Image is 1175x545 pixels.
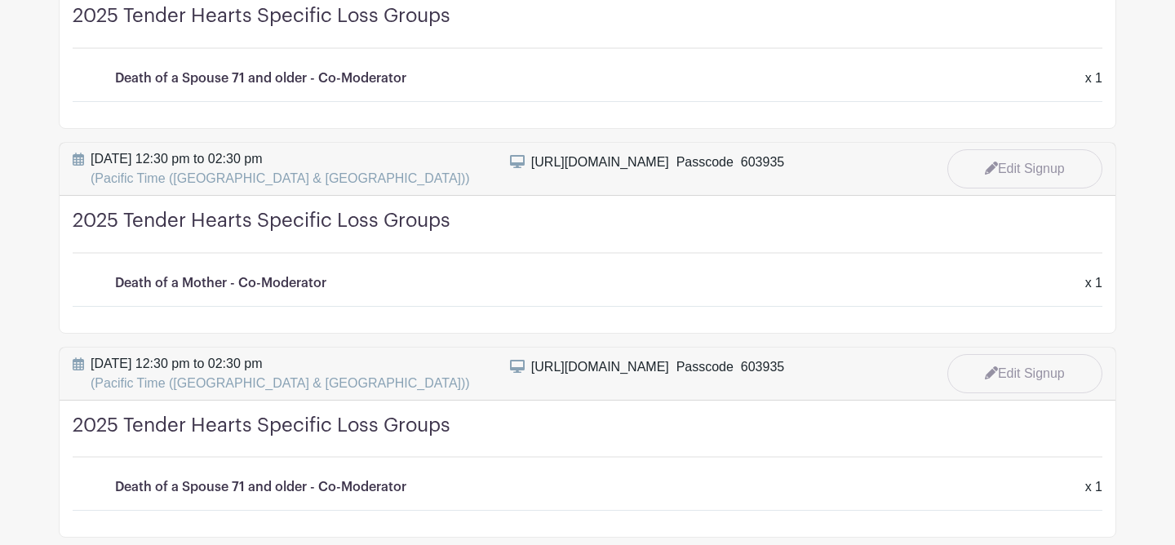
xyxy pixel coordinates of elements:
[115,273,326,293] p: Death of a Mother - Co-Moderator
[531,357,784,377] div: [URL][DOMAIN_NAME] Passcode 603935
[91,376,470,390] span: (Pacific Time ([GEOGRAPHIC_DATA] & [GEOGRAPHIC_DATA]))
[73,4,1102,49] h4: 2025 Tender Hearts Specific Loss Groups
[947,149,1102,188] a: Edit Signup
[91,149,470,188] span: [DATE] 12:30 pm to 02:30 pm
[1075,273,1112,293] div: x 1
[947,354,1102,393] a: Edit Signup
[73,414,1102,459] h4: 2025 Tender Hearts Specific Loss Groups
[73,209,1102,254] h4: 2025 Tender Hearts Specific Loss Groups
[1075,477,1112,497] div: x 1
[115,477,406,497] p: Death of a Spouse 71 and older - Co-Moderator
[91,354,470,393] span: [DATE] 12:30 pm to 02:30 pm
[115,69,406,88] p: Death of a Spouse 71 and older - Co-Moderator
[531,153,784,172] div: [URL][DOMAIN_NAME] Passcode 603935
[91,171,470,185] span: (Pacific Time ([GEOGRAPHIC_DATA] & [GEOGRAPHIC_DATA]))
[1075,69,1112,88] div: x 1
